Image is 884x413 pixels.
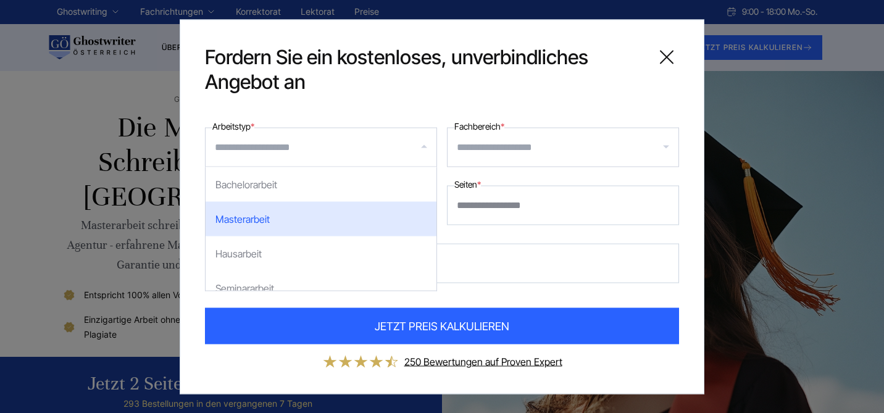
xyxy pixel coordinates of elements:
[206,236,436,270] div: Hausarbeit
[454,119,504,133] label: Fachbereich
[205,44,644,94] span: Fordern Sie ein kostenloses, unverbindliches Angebot an
[375,317,509,334] span: JETZT PREIS KALKULIEREN
[454,177,481,191] label: Seiten
[212,119,254,133] label: Arbeitstyp
[206,270,436,305] div: Seminararbeit
[205,307,679,344] button: JETZT PREIS KALKULIEREN
[206,167,436,201] div: Bachelorarbeit
[404,355,562,367] a: 250 Bewertungen auf Proven Expert
[206,201,436,236] div: Masterarbeit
